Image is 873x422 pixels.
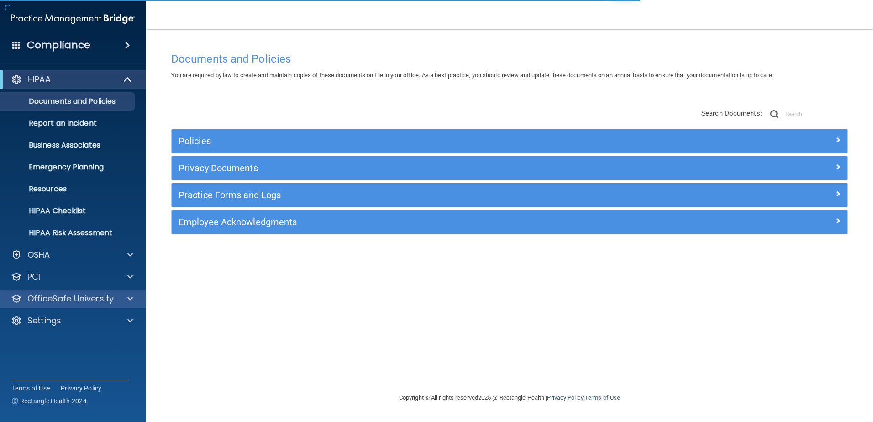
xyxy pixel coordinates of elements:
a: Privacy Policy [547,394,583,401]
span: Ⓒ Rectangle Health 2024 [12,396,87,406]
div: Copyright © All rights reserved 2025 @ Rectangle Health | | [343,383,676,412]
a: Terms of Use [585,394,620,401]
a: Privacy Documents [179,161,841,175]
img: PMB logo [11,10,135,28]
a: Employee Acknowledgments [179,215,841,229]
a: Policies [179,134,841,148]
p: HIPAA [27,74,51,85]
p: HIPAA Checklist [6,206,131,216]
p: Report an Incident [6,119,131,128]
span: Search Documents: [701,109,762,117]
span: You are required by law to create and maintain copies of these documents on file in your office. ... [171,72,773,79]
a: Practice Forms and Logs [179,188,841,202]
p: HIPAA Risk Assessment [6,228,131,237]
p: PCI [27,271,40,282]
p: Emergency Planning [6,163,131,172]
p: Resources [6,185,131,194]
a: HIPAA [11,74,132,85]
p: OfficeSafe University [27,293,114,304]
h4: Documents and Policies [171,53,848,65]
a: Privacy Policy [61,384,102,393]
p: Business Associates [6,141,131,150]
a: Settings [11,315,133,326]
p: Documents and Policies [6,97,131,106]
h5: Policies [179,136,672,146]
a: OSHA [11,249,133,260]
a: PCI [11,271,133,282]
h5: Privacy Documents [179,163,672,173]
h5: Employee Acknowledgments [179,217,672,227]
input: Search [785,107,848,121]
p: Settings [27,315,61,326]
img: ic-search.3b580494.png [770,110,778,118]
a: Terms of Use [12,384,50,393]
h4: Compliance [27,39,90,52]
h5: Practice Forms and Logs [179,190,672,200]
p: OSHA [27,249,50,260]
a: OfficeSafe University [11,293,133,304]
